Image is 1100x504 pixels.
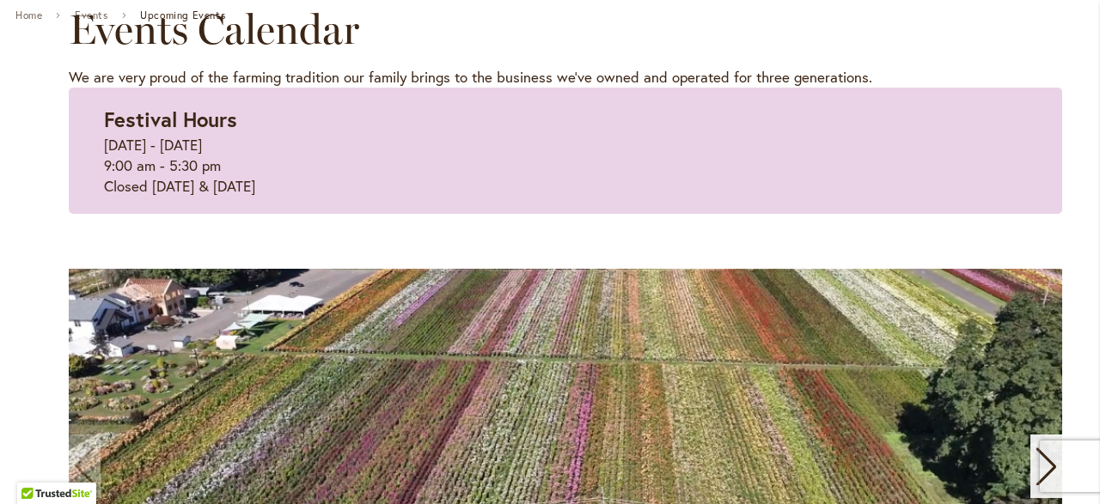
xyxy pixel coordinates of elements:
h2: Events Calendar [69,9,1062,50]
a: Events [75,9,108,21]
span: Upcoming Events [140,9,225,21]
iframe: Launch Accessibility Center [13,443,61,491]
a: Home [15,9,42,21]
p: [DATE] - [DATE] 9:00 am - 5:30 pm Closed [DATE] & [DATE] [104,135,1027,197]
strong: Festival Hours [104,106,237,133]
p: We are very proud of the farming tradition our family brings to the business we've owned and oper... [69,67,1062,88]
